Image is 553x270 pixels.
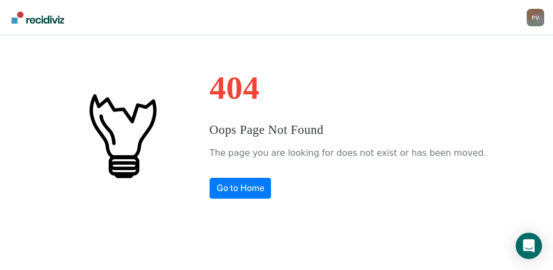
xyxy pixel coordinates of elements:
button: Profile dropdown button [527,9,544,26]
img: # [67,80,177,190]
img: Recidiviz [12,12,64,24]
h1: 404 [210,71,486,104]
h3: Oops Page Not Found [210,121,486,139]
p: The page you are looking for does not exist or has been moved. [210,145,486,161]
a: Go to Home [210,178,272,199]
div: Open Intercom Messenger [516,233,542,259]
div: P V [527,9,544,26]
